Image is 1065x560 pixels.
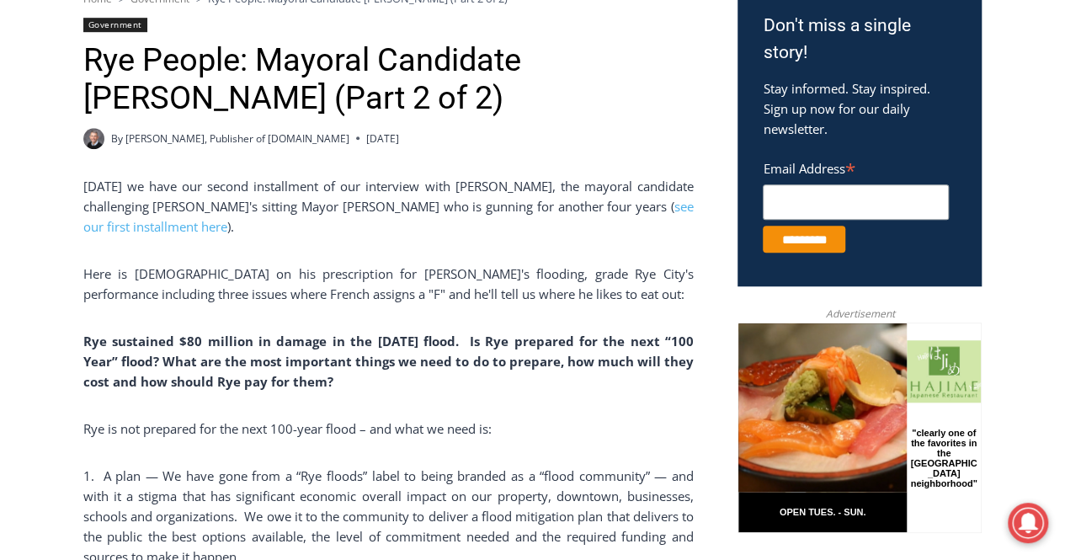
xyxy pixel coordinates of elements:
[83,264,694,304] p: Here is [DEMOGRAPHIC_DATA] on his prescription for [PERSON_NAME]'s flooding, grade Rye City's per...
[763,13,956,66] h3: Don't miss a single story!
[808,306,911,322] span: Advertisement
[83,18,147,32] a: Government
[405,163,816,210] a: Intern @ [DOMAIN_NAME]
[83,128,104,149] a: Author image
[763,152,949,182] label: Email Address
[1,169,169,210] a: Open Tues. - Sun. [PHONE_NUMBER]
[425,1,796,163] div: "The first chef I interviewed talked about coming to [GEOGRAPHIC_DATA] from [GEOGRAPHIC_DATA] in ...
[440,168,780,205] span: Intern @ [DOMAIN_NAME]
[83,198,694,235] a: see our first installment here
[83,176,694,237] p: [DATE] we have our second installment of our interview with [PERSON_NAME], the mayoral candidate ...
[763,78,956,139] p: Stay informed. Stay inspired. Sign up now for our daily newsletter.
[5,173,165,237] span: Open Tues. - Sun. [PHONE_NUMBER]
[173,105,239,201] div: "clearly one of the favorites in the [GEOGRAPHIC_DATA] neighborhood"
[111,131,123,147] span: By
[83,333,694,390] strong: Rye sustained $80 million in damage in the [DATE] flood. Is Rye prepared for the next “100 Year” ...
[366,131,399,147] time: [DATE]
[125,131,349,146] a: [PERSON_NAME], Publisher of [DOMAIN_NAME]
[83,41,694,118] h1: Rye People: Mayoral Candidate [PERSON_NAME] (Part 2 of 2)
[83,419,694,439] p: Rye is not prepared for the next 100-year flood – and what we need is:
